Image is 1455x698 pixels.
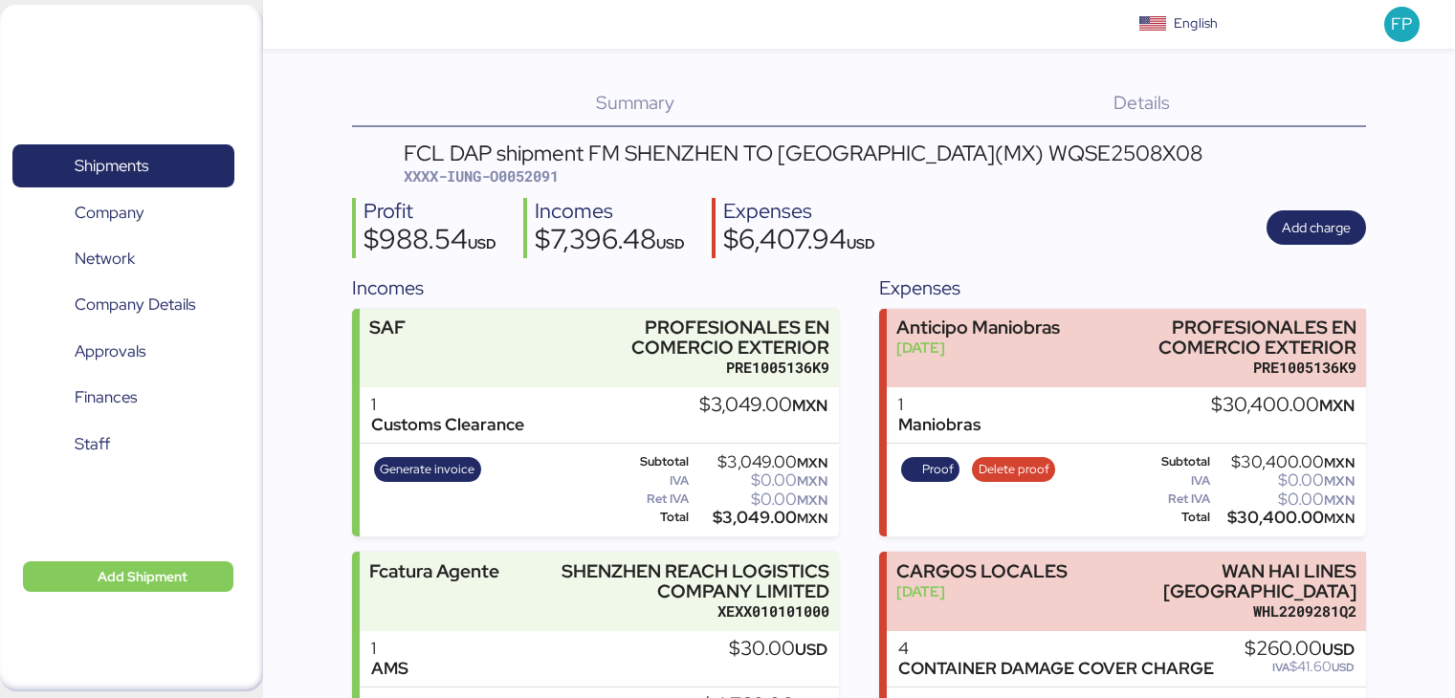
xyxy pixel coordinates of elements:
span: MXN [1324,472,1355,490]
div: PRE1005136K9 [554,358,830,378]
span: MXN [797,454,827,471]
a: Staff [12,423,234,467]
div: Ret IVA [1148,492,1210,506]
div: FCL DAP shipment FM SHENZHEN TO [GEOGRAPHIC_DATA](MX) WQSE2508X08 [404,142,1202,164]
span: Company Details [75,291,195,318]
button: Delete proof [972,457,1055,482]
span: Delete proof [979,459,1049,480]
div: 1 [898,395,981,415]
span: MXN [797,472,827,490]
span: Generate invoice [380,459,474,480]
div: $0.00 [1214,473,1355,488]
span: MXN [1324,510,1355,527]
span: USD [468,234,496,252]
div: 1 [371,639,408,659]
span: Add charge [1282,216,1351,239]
div: Subtotal [1148,455,1210,469]
div: Ret IVA [621,492,690,506]
span: MXN [1324,491,1355,509]
div: Expenses [879,273,1365,302]
div: PROFESIONALES EN COMERCIO EXTERIOR [1080,317,1356,358]
span: Company [75,199,144,227]
span: MXN [1319,395,1355,416]
div: CONTAINER DAMAGE COVER CHARGE [898,659,1214,679]
span: Staff [75,430,110,458]
div: $7,396.48 [535,226,685,258]
div: $0.00 [1214,492,1355,507]
span: Approvals [75,338,145,365]
span: USD [656,234,685,252]
span: Add Shipment [98,565,187,588]
div: $3,049.00 [693,455,827,469]
span: Proof [922,459,954,480]
div: CARGOS LOCALES [896,561,1068,581]
span: USD [847,234,875,252]
div: $3,049.00 [693,511,827,525]
div: Total [1148,511,1210,524]
button: Add charge [1267,210,1366,245]
div: IVA [621,474,690,488]
span: IVA [1272,660,1290,675]
div: 4 [898,639,1214,659]
div: Anticipo Maniobras [896,317,1060,338]
div: Maniobras [898,415,981,435]
a: Shipments [12,144,234,188]
button: Add Shipment [23,561,233,592]
span: Details [1113,90,1170,115]
div: Customs Clearance [371,415,524,435]
div: $30.00 [729,639,827,660]
div: $30,400.00 [1214,511,1355,525]
span: MXN [1324,454,1355,471]
button: Generate invoice [374,457,481,482]
span: XXXX-IUNG-O0052091 [404,166,559,185]
span: FP [1391,11,1412,36]
span: Network [75,245,135,273]
div: WAN HAI LINES [GEOGRAPHIC_DATA] [1080,561,1356,601]
div: Incomes [535,198,685,226]
span: USD [1322,639,1355,660]
div: Fcatura Agente [369,561,499,581]
div: PRE1005136K9 [1080,358,1356,378]
a: Approvals [12,330,234,374]
div: Expenses [723,198,875,226]
div: SAF [369,317,406,338]
div: AMS [371,659,408,679]
span: MXN [792,395,827,416]
div: SHENZHEN REACH LOGISTICS COMPANY LIMITED [554,561,830,601]
span: Summary [596,90,674,115]
div: 1 [371,395,524,415]
div: $30,400.00 [1214,455,1355,469]
div: $0.00 [693,492,827,507]
div: $6,407.94 [723,226,875,258]
div: Subtotal [621,455,690,469]
span: Finances [75,383,137,411]
div: Profit [364,198,496,226]
span: MXN [797,491,827,509]
div: Total [621,511,690,524]
div: $0.00 [693,473,827,488]
div: $30,400.00 [1211,395,1355,416]
button: Proof [901,457,960,482]
div: English [1174,13,1218,33]
button: Menu [275,9,307,41]
div: $260.00 [1245,639,1355,660]
div: [DATE] [896,338,1060,358]
span: USD [1332,660,1355,675]
a: Finances [12,376,234,420]
div: $41.60 [1245,660,1355,674]
div: XEXX010101000 [554,601,830,622]
span: MXN [797,510,827,527]
a: Company Details [12,283,234,327]
span: Shipments [75,152,148,180]
span: USD [795,639,827,660]
div: PROFESIONALES EN COMERCIO EXTERIOR [554,317,830,358]
div: WHL2209281Q2 [1080,601,1356,622]
div: $988.54 [364,226,496,258]
div: IVA [1148,474,1210,488]
a: Company [12,190,234,234]
div: $3,049.00 [699,395,827,416]
div: [DATE] [896,581,1068,601]
a: Network [12,237,234,281]
div: Incomes [352,273,838,302]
